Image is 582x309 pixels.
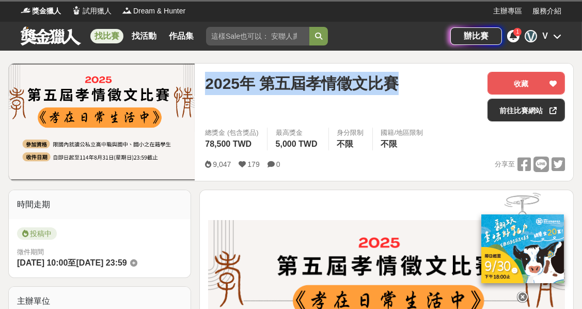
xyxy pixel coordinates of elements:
span: 不限 [337,140,354,148]
a: 服務介紹 [532,6,561,17]
span: 獎金獵人 [32,6,61,17]
a: 主辦專區 [493,6,522,17]
span: 5,000 TWD [276,140,318,148]
input: 這樣Sale也可以： 安聯人壽創意銷售法募集 [206,27,309,45]
span: 1 [516,29,520,35]
span: 不限 [381,140,398,148]
span: 2025年 第五屆孝情徵文比賽 [205,72,399,95]
span: 分享至 [495,157,515,172]
span: [DATE] 23:59 [76,258,127,267]
div: V [542,30,548,42]
span: 0 [276,160,280,168]
span: [DATE] 10:00 [17,258,68,267]
a: Logo試用獵人 [71,6,112,17]
div: V [525,30,537,42]
img: Logo [21,5,31,16]
span: Dream & Hunter [133,6,185,17]
a: Logo獎金獵人 [21,6,61,17]
span: 至 [68,258,76,267]
a: 辦比賽 [450,27,502,45]
a: LogoDream & Hunter [122,6,185,17]
img: Logo [71,5,82,16]
img: Cover Image [9,65,195,179]
img: Logo [122,5,132,16]
a: 找比賽 [90,29,123,43]
a: 前往比賽網站 [487,99,565,121]
span: 總獎金 (包含獎品) [205,128,258,138]
span: 投稿中 [17,227,57,240]
button: 收藏 [487,72,565,95]
div: 國籍/地區限制 [381,128,423,138]
img: ff197300-f8ee-455f-a0ae-06a3645bc375.jpg [481,214,564,283]
span: 78,500 TWD [205,140,251,148]
a: 作品集 [165,29,198,43]
div: 身分限制 [337,128,364,138]
a: 找活動 [128,29,161,43]
span: 試用獵人 [83,6,112,17]
span: 9,047 [213,160,231,168]
span: 最高獎金 [276,128,320,138]
div: 時間走期 [9,190,191,219]
span: 徵件期間 [17,248,44,256]
span: 179 [247,160,259,168]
